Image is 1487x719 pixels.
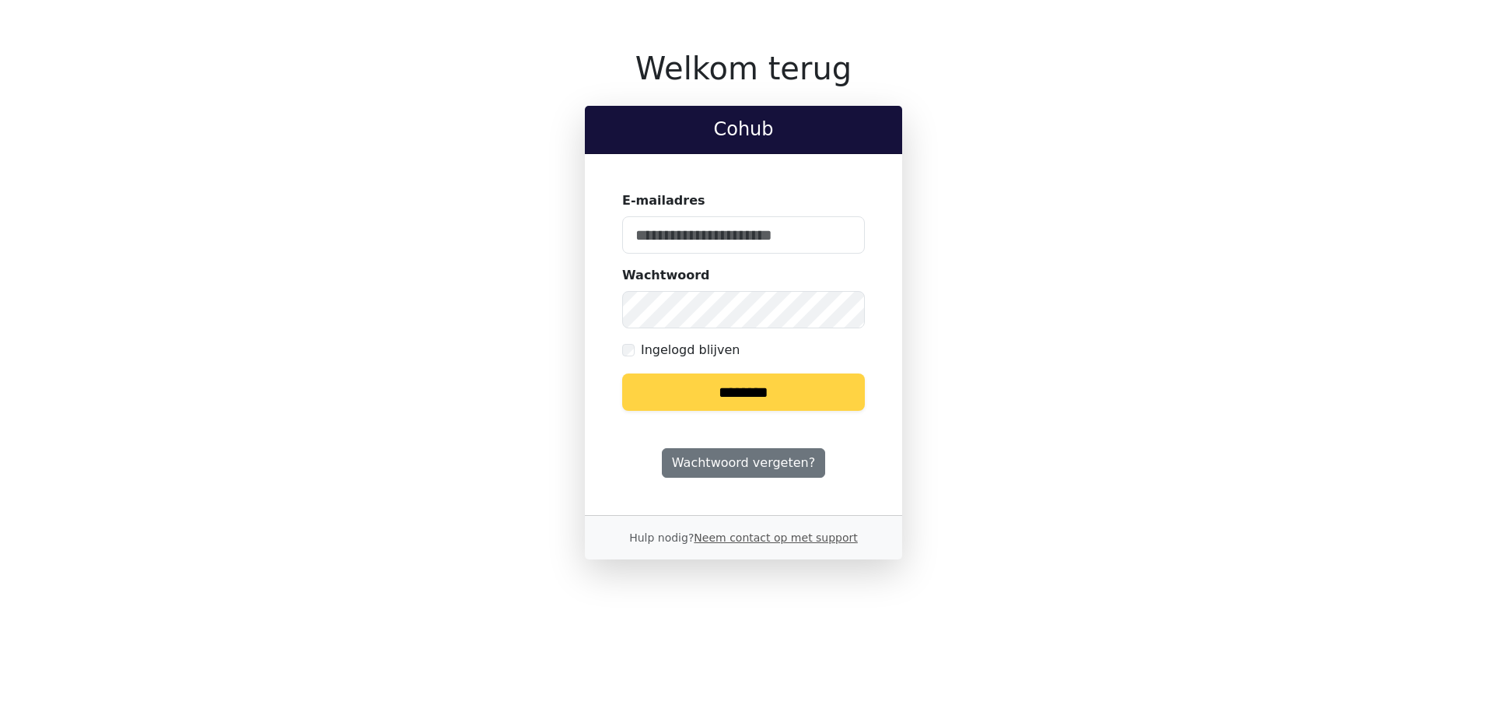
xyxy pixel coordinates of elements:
h2: Cohub [597,118,890,141]
h1: Welkom terug [585,50,902,87]
a: Neem contact op met support [694,531,857,544]
a: Wachtwoord vergeten? [662,448,825,478]
small: Hulp nodig? [629,531,858,544]
label: E-mailadres [622,191,705,210]
label: Ingelogd blijven [641,341,740,359]
label: Wachtwoord [622,266,710,285]
keeper-lock: Open Keeper Popup [834,226,852,244]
